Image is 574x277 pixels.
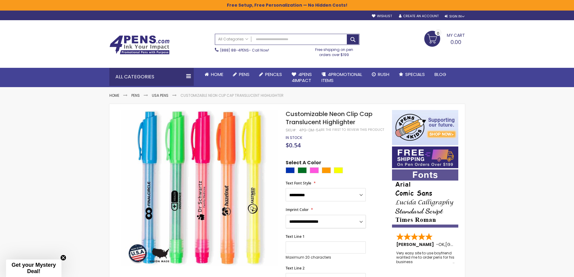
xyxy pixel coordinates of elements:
a: Home [109,93,119,98]
span: - , [436,241,490,247]
div: 4PG-DM-54 [299,128,321,133]
a: Pens [131,93,140,98]
div: All Categories [109,68,194,86]
div: Get your Mystery Deal!Close teaser [6,260,61,277]
img: font-personalization-examples [392,169,458,228]
img: Free shipping on orders over $199 [392,146,458,168]
span: 4PROMOTIONAL ITEMS [322,71,362,83]
div: Yellow [334,167,343,173]
span: Specials [405,71,425,77]
div: Availability [286,135,302,140]
p: Maximum 20 characters [286,255,366,260]
a: Wishlist [372,14,392,18]
span: Home [211,71,223,77]
img: 4Pens Custom Pens and Promotional Products [109,35,170,55]
a: Pens [228,68,254,81]
a: Home [200,68,228,81]
a: USA Pens [152,93,168,98]
a: 4Pens4impact [287,68,317,87]
button: Close teaser [60,255,66,261]
strong: SKU [286,127,297,133]
span: [PERSON_NAME] [396,241,436,247]
span: Imprint Color [286,207,309,212]
span: 4Pens 4impact [292,71,312,83]
span: Select A Color [286,159,321,168]
span: Rush [378,71,389,77]
a: Pencils [254,68,287,81]
span: OK [438,241,444,247]
a: Be the first to review this product [321,127,384,132]
a: Specials [394,68,430,81]
div: Free shipping on pen orders over $199 [309,45,359,57]
span: - Call Now! [220,48,269,53]
span: In stock [286,135,302,140]
a: (888) 88-4PENS [220,48,249,53]
a: All Categories [215,34,251,44]
a: Create an Account [399,14,439,18]
li: Customizable Neon Clip Cap Translucent Highlighter [180,93,284,98]
span: Text Line 2 [286,266,305,271]
div: Pink [310,167,319,173]
img: 4pens 4 kids [392,110,458,145]
span: 0.00 [450,38,461,46]
div: Sign In [445,14,465,19]
span: Blog [434,71,446,77]
span: 0 [437,30,439,36]
span: Text Font Style [286,181,311,186]
span: $0.54 [286,141,301,149]
div: Orange [322,167,331,173]
span: Pens [239,71,249,77]
span: Text Line 1 [286,234,305,239]
span: [GEOGRAPHIC_DATA] [445,241,490,247]
a: 4PROMOTIONALITEMS [317,68,367,87]
span: Customizable Neon Clip Cap Translucent Highlighter [286,110,372,126]
div: Blue [286,167,295,173]
span: All Categories [218,37,248,42]
a: Blog [430,68,451,81]
div: Very easy site to use boyfriend wanted me to order pens for his business [396,251,455,264]
span: Pencils [265,71,282,77]
img: Customizable Neon Clip Cap Translucent Highlighter [121,109,278,266]
div: Green [298,167,307,173]
a: Rush [367,68,394,81]
span: Get your Mystery Deal! [11,262,56,274]
a: 0.00 0 [424,31,465,46]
